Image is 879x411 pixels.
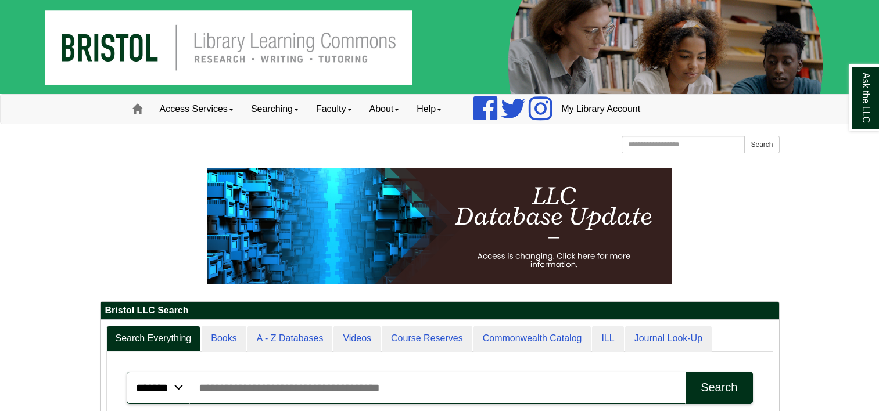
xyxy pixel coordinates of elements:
[701,381,737,394] div: Search
[151,95,242,124] a: Access Services
[408,95,450,124] a: Help
[202,326,246,352] a: Books
[333,326,381,352] a: Videos
[307,95,361,124] a: Faculty
[242,95,307,124] a: Searching
[744,136,779,153] button: Search
[552,95,649,124] a: My Library Account
[361,95,408,124] a: About
[382,326,472,352] a: Course Reserves
[247,326,333,352] a: A - Z Databases
[625,326,712,352] a: Journal Look-Up
[207,168,672,284] img: HTML tutorial
[101,302,779,320] h2: Bristol LLC Search
[106,326,201,352] a: Search Everything
[473,326,591,352] a: Commonwealth Catalog
[592,326,623,352] a: ILL
[686,372,752,404] button: Search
